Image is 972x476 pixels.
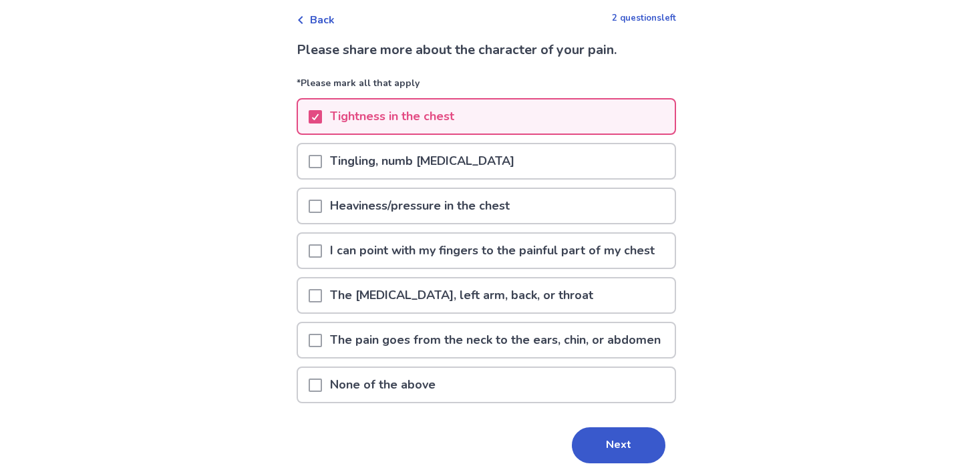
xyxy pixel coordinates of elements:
[322,323,669,357] p: The pain goes from the neck to the ears, chin, or abdomen
[310,12,335,28] span: Back
[322,99,462,134] p: Tightness in the chest
[322,234,663,268] p: I can point with my fingers to the painful part of my chest
[322,368,444,402] p: None of the above
[322,144,522,178] p: Tingling, numb [MEDICAL_DATA]
[322,278,601,312] p: The [MEDICAL_DATA], left arm, back, or throat
[322,189,518,223] p: Heaviness/pressure in the chest
[297,40,676,60] p: Please share more about the character of your pain.
[297,76,676,98] p: *Please mark all that apply
[572,427,665,463] button: Next
[612,12,676,25] p: 2 questions left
